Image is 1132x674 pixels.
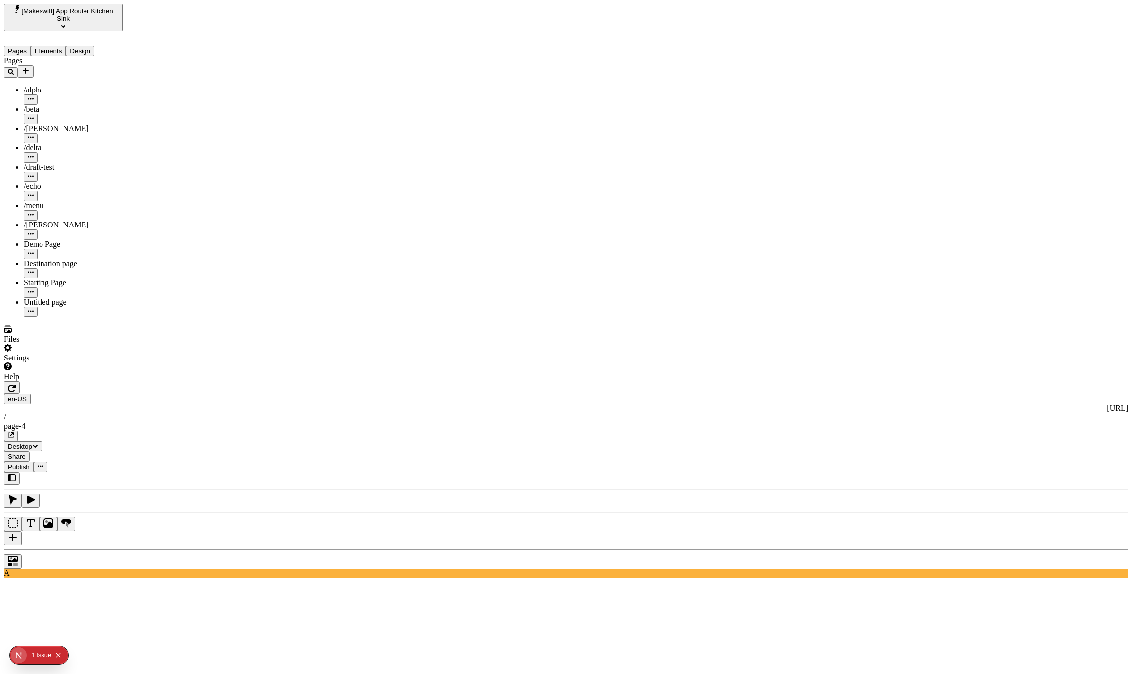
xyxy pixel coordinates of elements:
[24,86,123,94] div: /alpha
[8,463,30,471] span: Publish
[24,143,123,152] div: /delta
[4,404,1128,413] div: [URL]
[8,395,27,403] span: en-US
[8,453,26,460] span: Share
[24,221,123,229] div: /[PERSON_NAME]
[8,443,32,450] span: Desktop
[24,259,123,268] div: Destination page
[57,517,75,531] button: Button
[4,4,123,31] button: Select site
[66,46,94,56] button: Design
[22,517,40,531] button: Text
[4,46,31,56] button: Pages
[24,163,123,172] div: /draft-test
[4,56,123,65] div: Pages
[24,298,123,307] div: Untitled page
[4,517,22,531] button: Box
[21,7,113,22] span: [Makeswift] App Router Kitchen Sink
[18,65,34,78] button: Add new
[24,182,123,191] div: /echo
[4,569,1128,578] div: A
[24,105,123,114] div: /beta
[4,451,30,462] button: Share
[4,422,1128,431] div: page-4
[4,372,123,381] div: Help
[24,278,123,287] div: Starting Page
[4,335,123,344] div: Files
[4,394,31,404] button: Open locale picker
[24,124,123,133] div: /[PERSON_NAME]
[4,441,42,451] button: Desktop
[24,240,123,249] div: Demo Page
[24,201,123,210] div: /menu
[4,578,1128,652] iframe: The editor's rendered HTML document
[4,462,34,472] button: Publish
[31,46,66,56] button: Elements
[4,413,1128,422] div: /
[40,517,57,531] button: Image
[4,354,123,362] div: Settings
